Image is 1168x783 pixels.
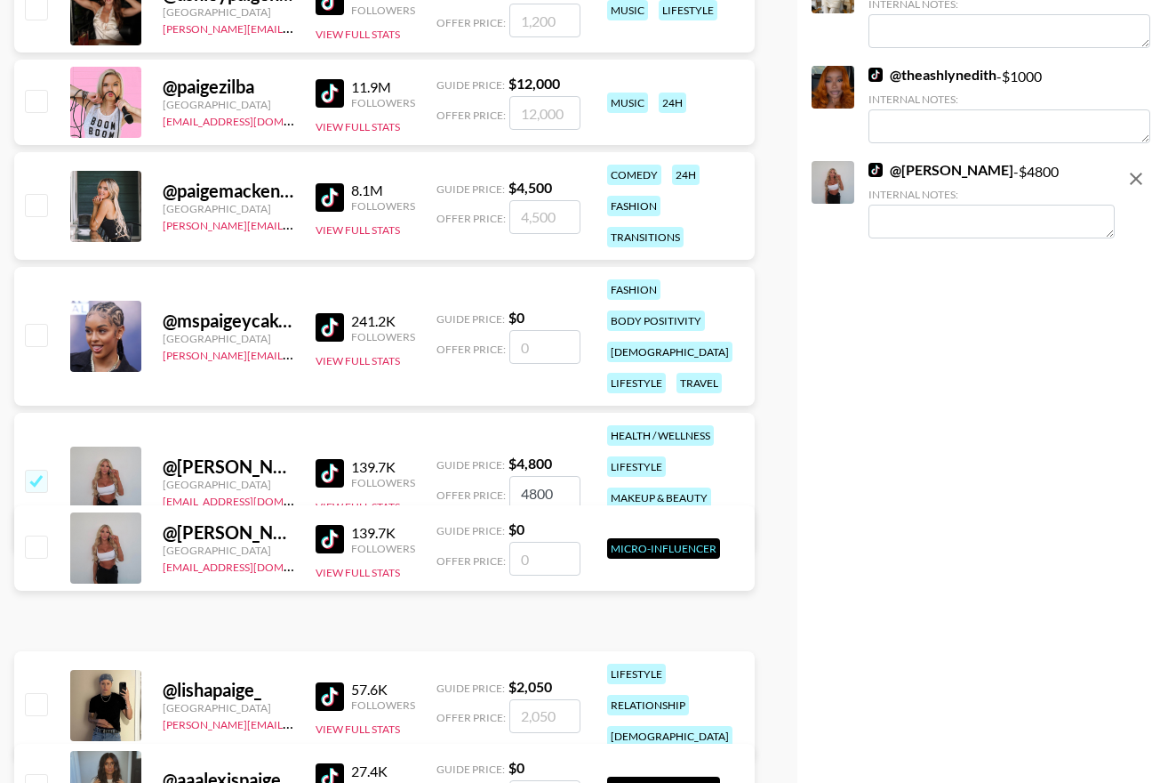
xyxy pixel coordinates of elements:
[163,332,294,345] div: [GEOGRAPHIC_DATA]
[163,456,294,478] div: @ [PERSON_NAME]
[509,96,580,130] input: 12,000
[508,521,524,537] strong: $ 0
[163,19,426,36] a: [PERSON_NAME][EMAIL_ADDRESS][DOMAIN_NAME]
[436,682,505,695] span: Guide Price:
[163,679,294,701] div: @ lishapaige_
[351,199,415,213] div: Followers
[351,4,415,17] div: Followers
[316,28,400,41] button: View Full Stats
[351,312,415,330] div: 241.2K
[868,93,1150,106] div: Internal Notes:
[607,196,660,216] div: fashion
[436,182,505,196] span: Guide Price:
[508,179,552,196] strong: $ 4,500
[868,161,1115,238] div: - $ 4800
[316,682,344,711] img: TikTok
[607,695,689,715] div: relationship
[508,759,524,776] strong: $ 0
[508,678,552,695] strong: $ 2,050
[163,202,294,215] div: [GEOGRAPHIC_DATA]
[316,500,400,513] button: View Full Stats
[163,544,294,557] div: [GEOGRAPHIC_DATA]
[436,488,506,502] span: Offer Price:
[868,188,1115,201] div: Internal Notes:
[436,109,506,122] span: Offer Price:
[659,93,686,113] div: 24h
[163,111,341,128] a: [EMAIL_ADDRESS][DOMAIN_NAME]
[163,557,341,574] a: [EMAIL_ADDRESS][DOMAIN_NAME]
[351,330,415,343] div: Followers
[509,542,580,576] input: 0
[868,163,883,177] img: TikTok
[509,330,580,364] input: 0
[436,78,505,92] span: Guide Price:
[316,183,344,212] img: TikTok
[316,120,400,133] button: View Full Stats
[163,5,294,19] div: [GEOGRAPHIC_DATA]
[508,455,552,472] strong: $ 4,800
[607,373,666,393] div: lifestyle
[868,68,883,82] img: TikTok
[607,488,711,508] div: makeup & beauty
[509,699,580,733] input: 2,050
[1118,161,1154,197] button: remove
[316,525,344,553] img: TikTok
[508,309,524,326] strong: $ 0
[351,681,415,698] div: 57.6K
[351,78,415,96] div: 11.9M
[351,698,415,712] div: Followers
[607,311,705,331] div: body positivity
[436,312,505,326] span: Guide Price:
[607,93,648,113] div: music
[351,476,415,489] div: Followers
[607,538,720,559] div: Micro-Influencer
[163,714,426,731] a: [PERSON_NAME][EMAIL_ADDRESS][DOMAIN_NAME]
[436,554,506,568] span: Offer Price:
[607,165,661,185] div: comedy
[163,478,294,491] div: [GEOGRAPHIC_DATA]
[351,182,415,199] div: 8.1M
[436,763,505,776] span: Guide Price:
[868,161,1013,179] a: @[PERSON_NAME]
[436,524,505,537] span: Guide Price:
[351,96,415,109] div: Followers
[607,664,666,684] div: lifestyle
[607,342,732,362] div: [DEMOGRAPHIC_DATA]
[607,456,666,477] div: lifestyle
[163,701,294,714] div: [GEOGRAPHIC_DATA]
[607,227,684,247] div: transitions
[316,722,400,736] button: View Full Stats
[509,476,580,510] input: 4,800
[509,200,580,234] input: 4,500
[436,16,506,29] span: Offer Price:
[509,4,580,37] input: 1,200
[163,491,341,508] a: [EMAIL_ADDRESS][DOMAIN_NAME]
[607,279,660,300] div: fashion
[351,763,415,780] div: 27.4K
[163,76,294,98] div: @ paigezilba
[316,313,344,342] img: TikTok
[316,223,400,237] button: View Full Stats
[351,524,415,542] div: 139.7K
[607,726,732,747] div: [DEMOGRAPHIC_DATA]
[672,165,700,185] div: 24h
[163,180,294,202] div: @ paigemackenzie
[436,212,506,225] span: Offer Price:
[676,373,722,393] div: travel
[163,521,294,544] div: @ [PERSON_NAME]
[163,345,426,362] a: [PERSON_NAME][EMAIL_ADDRESS][DOMAIN_NAME]
[351,542,415,555] div: Followers
[436,458,505,472] span: Guide Price:
[316,354,400,367] button: View Full Stats
[508,75,560,92] strong: $ 12,000
[607,425,714,446] div: health / wellness
[316,459,344,488] img: TikTok
[436,343,506,356] span: Offer Price:
[163,215,426,232] a: [PERSON_NAME][EMAIL_ADDRESS][DOMAIN_NAME]
[868,66,1150,143] div: - $ 1000
[316,566,400,579] button: View Full Stats
[316,79,344,108] img: TikTok
[436,711,506,724] span: Offer Price:
[163,310,294,332] div: @ mspaigeycakey
[351,458,415,476] div: 139.7K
